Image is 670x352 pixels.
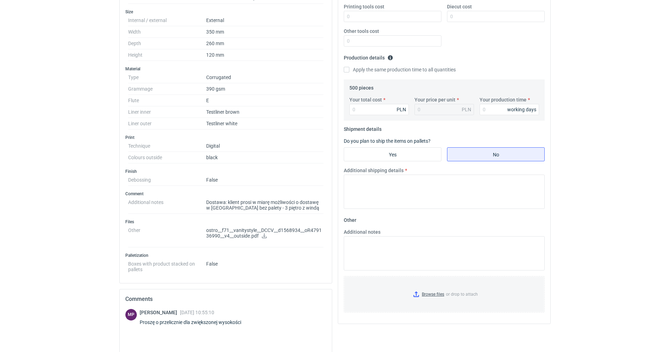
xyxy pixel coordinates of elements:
[447,3,472,10] label: Diecut cost
[206,140,323,152] dd: Digital
[125,66,326,72] h3: Material
[128,174,206,186] dt: Debossing
[206,106,323,118] dd: Testliner brown
[344,228,381,235] label: Additional notes
[128,38,206,49] dt: Depth
[206,174,323,186] dd: False
[344,11,441,22] input: 0
[128,49,206,61] dt: Height
[125,169,326,174] h3: Finish
[206,95,323,106] dd: E
[128,26,206,38] dt: Width
[125,219,326,225] h3: Files
[125,309,137,321] div: Michał Palasek
[447,147,545,161] label: No
[344,3,384,10] label: Printing tools cost
[125,309,137,321] figcaption: MP
[128,225,206,247] dt: Other
[128,83,206,95] dt: Grammage
[128,95,206,106] dt: Flute
[344,276,544,312] label: or drop to attach
[206,197,323,214] dd: Dostawa: klient prosi w miarę możliwości o dostawę w [GEOGRAPHIC_DATA] bez palety - 3 piętro z windą
[206,227,323,239] p: ostro__f71__vanitystyle__DCCV__d1568934__oR479136990__v4__outside.pdf
[125,135,326,140] h3: Print
[447,11,545,22] input: 0
[128,197,206,214] dt: Additional notes
[397,106,406,113] div: PLN
[344,66,456,73] label: Apply the same production time to all quantities
[344,138,431,144] label: Do you plan to ship the items on pallets?
[125,9,326,15] h3: Size
[206,49,323,61] dd: 120 mm
[140,319,250,326] div: Proszę o przelicznie dla zwiększonej wysokości
[128,72,206,83] dt: Type
[344,167,404,174] label: Additional shipping details
[206,15,323,26] dd: External
[414,96,455,103] label: Your price per unit
[206,83,323,95] dd: 390 gsm
[206,152,323,163] dd: black
[128,140,206,152] dt: Technique
[480,104,539,115] input: 0
[128,258,206,272] dt: Boxes with product stacked on pallets
[206,258,323,272] dd: False
[349,82,374,91] legend: 500 pieces
[128,118,206,129] dt: Liner outer
[125,191,326,197] h3: Comment
[206,72,323,83] dd: Corrugated
[128,152,206,163] dt: Colours outside
[180,310,214,315] span: [DATE] 10:55:10
[344,35,441,47] input: 0
[344,147,441,161] label: Yes
[349,104,409,115] input: 0
[125,295,326,303] h2: Comments
[344,124,382,132] legend: Shipment details
[344,28,379,35] label: Other tools cost
[344,52,393,61] legend: Production details
[206,118,323,129] dd: Testliner white
[462,106,471,113] div: PLN
[125,253,326,258] h3: Palletization
[140,310,180,315] span: [PERSON_NAME]
[349,96,382,103] label: Your total cost
[128,106,206,118] dt: Liner inner
[206,38,323,49] dd: 260 mm
[344,214,356,223] legend: Other
[128,15,206,26] dt: Internal / external
[507,106,536,113] div: working days
[206,26,323,38] dd: 350 mm
[480,96,526,103] label: Your production time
